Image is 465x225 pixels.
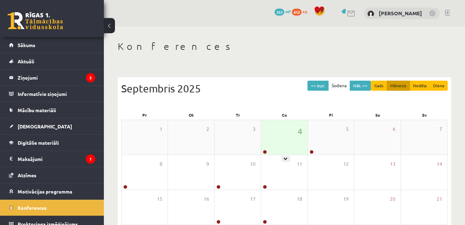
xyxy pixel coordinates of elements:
span: 1 [160,125,162,133]
a: Ziņojumi2 [9,70,95,85]
span: 6 [393,125,395,133]
button: Mēnesis [387,81,410,91]
span: 21 [437,195,442,203]
span: mP [285,9,291,14]
span: [DEMOGRAPHIC_DATA] [18,123,72,129]
span: 7 [439,125,442,133]
button: << Iepr. [307,81,329,91]
div: Septembris 2025 [121,81,448,96]
span: 353 [275,9,284,16]
div: Pi [308,110,355,120]
button: Gads [371,81,387,91]
span: 4 [298,125,302,137]
div: Tr [214,110,261,120]
div: Ce [261,110,308,120]
span: 9 [206,160,209,168]
span: 11 [297,160,302,168]
a: 412 xp [292,9,311,14]
span: Aktuāli [18,58,34,64]
a: Aktuāli [9,53,95,69]
span: Digitālie materiāli [18,139,59,146]
span: Sākums [18,42,35,48]
a: Sākums [9,37,95,53]
legend: Ziņojumi [18,70,95,85]
div: Pr [121,110,168,120]
div: Ot [168,110,215,120]
button: Diena [430,81,448,91]
i: 1 [86,154,95,164]
span: Konferences [18,205,47,211]
span: 412 [292,9,302,16]
h1: Konferences [118,40,451,52]
a: [DEMOGRAPHIC_DATA] [9,118,95,134]
span: xp [303,9,307,14]
span: 20 [390,195,395,203]
span: 3 [253,125,256,133]
span: 14 [437,160,442,168]
legend: Maksājumi [18,151,95,167]
span: Atzīmes [18,172,36,178]
i: 2 [86,73,95,82]
span: 15 [157,195,162,203]
button: Šodiena [328,81,350,91]
a: Informatīvie ziņojumi [9,86,95,102]
span: 18 [297,195,302,203]
span: 17 [250,195,256,203]
a: Digitālie materiāli [9,135,95,151]
span: 5 [346,125,349,133]
span: Mācību materiāli [18,107,56,113]
a: Mācību materiāli [9,102,95,118]
span: 16 [204,195,209,203]
a: Motivācijas programma [9,183,95,199]
legend: Informatīvie ziņojumi [18,86,95,102]
a: 353 mP [275,9,291,14]
span: 10 [250,160,256,168]
div: Sv [401,110,448,120]
img: Madara Karziņina [367,10,374,17]
span: 8 [160,160,162,168]
a: Maksājumi1 [9,151,95,167]
a: Rīgas 1. Tālmācības vidusskola [8,12,63,29]
span: 12 [343,160,349,168]
span: Motivācijas programma [18,188,72,195]
span: 13 [390,160,395,168]
a: Atzīmes [9,167,95,183]
a: [PERSON_NAME] [379,10,422,17]
button: Nedēļa [410,81,430,91]
span: 19 [343,195,349,203]
button: Nāk. >> [350,81,371,91]
a: Konferences [9,200,95,216]
span: 2 [206,125,209,133]
div: Se [355,110,401,120]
